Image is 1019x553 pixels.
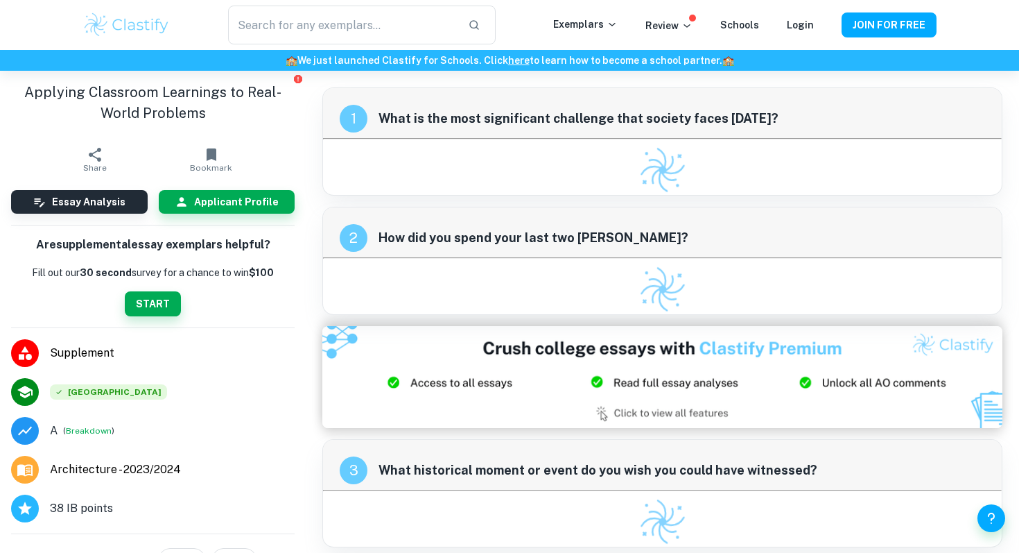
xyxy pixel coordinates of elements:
[322,326,1002,428] img: Ad
[249,267,274,278] strong: $100
[228,6,457,44] input: Search for any exemplars...
[63,424,114,437] span: ( )
[636,144,688,196] img: Clastify logo
[340,457,367,484] div: recipe
[190,163,232,173] span: Bookmark
[50,345,295,361] span: Supplement
[37,140,153,179] button: Share
[11,190,148,214] button: Essay Analysis
[720,19,759,31] a: Schools
[378,109,985,128] span: What is the most significant challenge that society faces [DATE]?
[977,504,1005,532] button: Help and Feedback
[787,19,814,31] a: Login
[125,291,181,316] button: START
[340,105,367,133] div: recipe
[36,237,270,254] h6: Are supplemental essay exemplars helpful?
[66,425,112,437] button: Breakdown
[645,18,693,33] p: Review
[52,194,125,210] h6: Essay Analysis
[11,82,295,124] h1: Applying Classroom Learnings to Real-World Problems
[378,461,985,480] span: What historical moment or event do you wish you could have witnessed?
[80,267,132,278] b: 30 second
[194,194,279,210] h6: Applicant Profile
[3,53,1016,68] h6: We just launched Clastify for Schools. Click to learn how to become a school partner.
[553,17,618,32] p: Exemplars
[159,190,295,214] button: Applicant Profile
[340,224,367,252] div: recipe
[722,55,734,66] span: 🏫
[153,140,270,179] button: Bookmark
[508,55,530,66] a: here
[82,11,171,39] img: Clastify logo
[32,265,274,280] p: Fill out our survey for a chance to win
[50,384,167,400] div: Accepted: Stanford University
[378,228,985,248] span: How did you spend your last two [PERSON_NAME]?
[50,423,58,439] p: Grade
[50,384,167,400] span: [GEOGRAPHIC_DATA]
[636,496,688,548] img: Clastify logo
[50,461,192,478] a: Major and Application Year
[50,461,181,478] span: Architecture - 2023/2024
[286,55,297,66] span: 🏫
[50,500,113,517] span: 38 IB points
[636,264,688,316] img: Clastify logo
[293,74,303,84] button: Report issue
[842,12,937,37] button: JOIN FOR FREE
[83,163,107,173] span: Share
